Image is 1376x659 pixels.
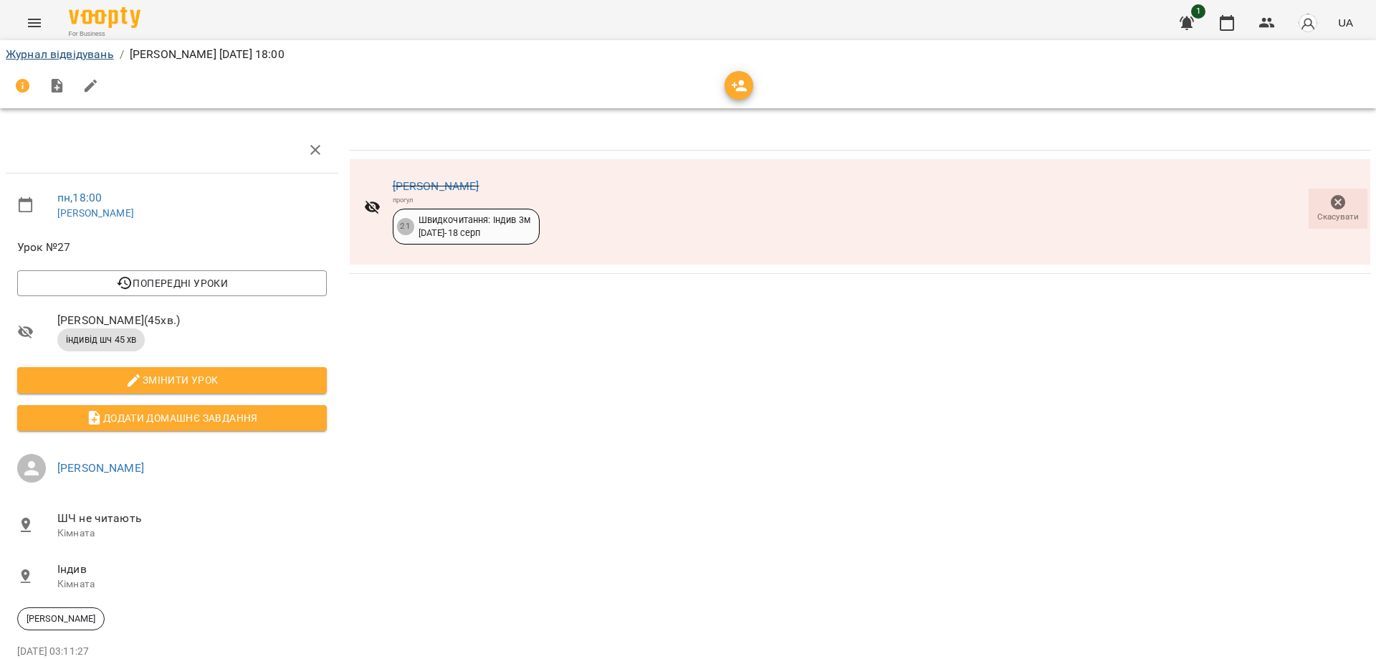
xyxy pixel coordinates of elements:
div: 21 [397,218,414,235]
span: ШЧ не читають [57,510,327,527]
div: [PERSON_NAME] [17,607,105,630]
span: [PERSON_NAME] [18,612,104,625]
a: [PERSON_NAME] [393,179,479,193]
span: Змінити урок [29,371,315,389]
span: UA [1338,15,1353,30]
div: прогул [393,195,540,204]
button: Скасувати [1309,189,1367,229]
button: UA [1332,9,1359,36]
span: Урок №27 [17,239,327,256]
button: Попередні уроки [17,270,327,296]
p: Кімната [57,577,327,592]
button: Змінити урок [17,367,327,393]
p: Кімната [57,526,327,541]
p: [PERSON_NAME] [DATE] 18:00 [130,46,285,63]
a: пн , 18:00 [57,191,102,204]
img: Voopty Logo [69,7,140,28]
span: For Business [69,29,140,39]
span: 1 [1191,4,1205,19]
p: [DATE] 03:11:27 [17,645,327,659]
span: Скасувати [1317,211,1359,223]
span: [PERSON_NAME] ( 45 хв. ) [57,312,327,329]
li: / [120,46,124,63]
a: Журнал відвідувань [6,47,114,61]
a: [PERSON_NAME] [57,461,144,475]
img: avatar_s.png [1298,13,1318,33]
span: Індив [57,561,327,578]
button: Додати домашнє завдання [17,405,327,431]
a: [PERSON_NAME] [57,207,134,219]
button: Menu [17,6,52,40]
span: Додати домашнє завдання [29,409,315,427]
nav: breadcrumb [6,46,1370,63]
span: Попередні уроки [29,275,315,292]
span: індивід шч 45 хв [57,333,145,346]
div: Швидкочитання: Індив 3м [DATE] - 18 серп [419,214,530,240]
